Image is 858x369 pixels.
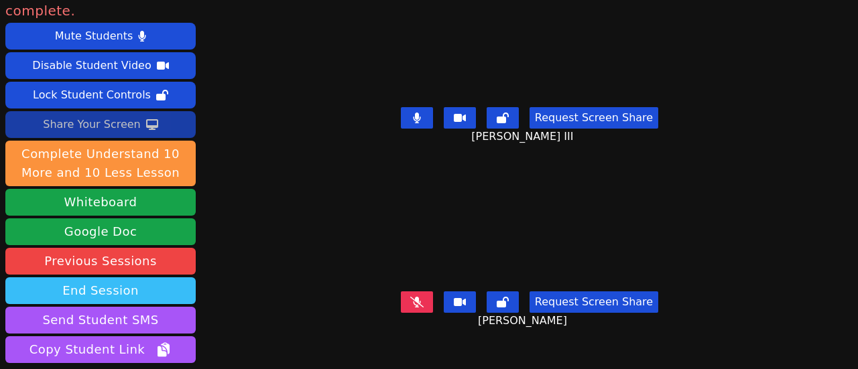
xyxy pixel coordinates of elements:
[33,84,151,106] div: Lock Student Controls
[5,218,196,245] a: Google Doc
[530,107,658,129] button: Request Screen Share
[29,340,172,359] span: Copy Student Link
[530,291,658,313] button: Request Screen Share
[478,313,570,329] span: [PERSON_NAME]
[471,129,576,145] span: [PERSON_NAME] III
[5,82,196,108] button: Lock Student Controls
[5,141,196,186] button: Complete Understand 10 More and 10 Less Lesson
[5,336,196,363] button: Copy Student Link
[32,55,151,76] div: Disable Student Video
[5,307,196,334] button: Send Student SMS
[5,277,196,304] button: End Session
[5,248,196,275] a: Previous Sessions
[5,52,196,79] button: Disable Student Video
[43,114,141,135] div: Share Your Screen
[55,25,133,47] div: Mute Students
[5,111,196,138] button: Share Your Screen
[5,23,196,50] button: Mute Students
[5,189,196,216] button: Whiteboard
